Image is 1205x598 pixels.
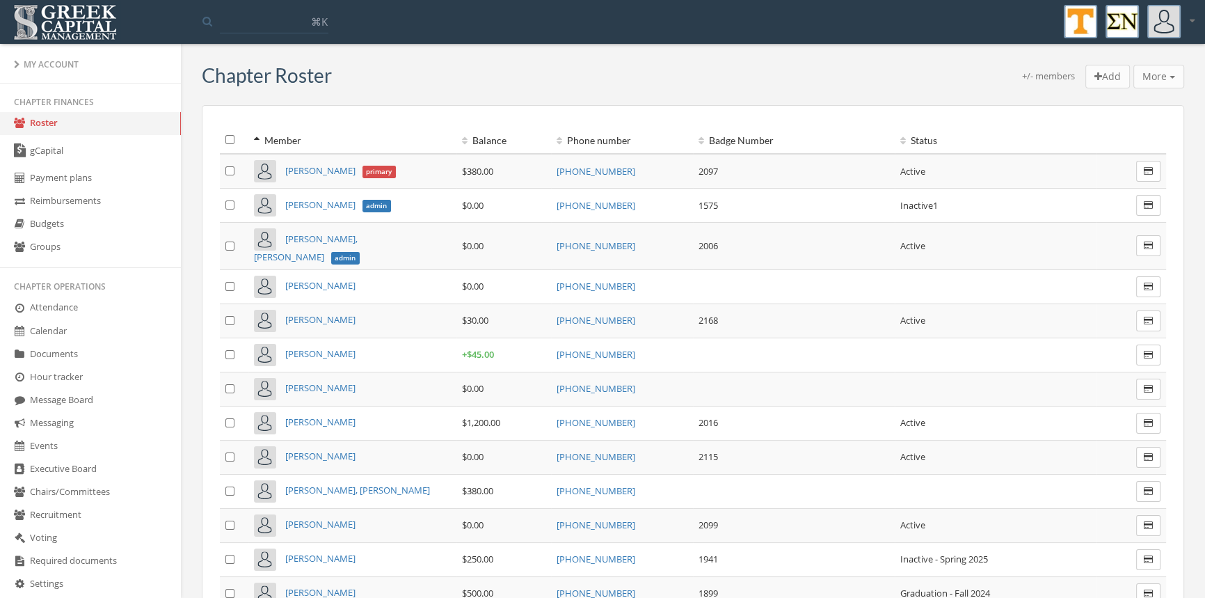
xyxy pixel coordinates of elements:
td: Active [895,508,1096,542]
td: 2115 [693,440,895,474]
span: $30.00 [462,314,488,326]
td: Inactive1 [895,189,1096,223]
a: [PHONE_NUMBER] [557,239,635,252]
span: admin [362,200,392,212]
th: Phone number [551,127,693,154]
a: [PERSON_NAME] [285,313,356,326]
td: 2016 [693,406,895,440]
span: [PERSON_NAME] [285,164,356,177]
div: My Account [14,58,167,70]
th: Balance [456,127,551,154]
a: [PHONE_NUMBER] [557,382,635,395]
span: $250.00 [462,553,493,565]
td: Active [895,223,1096,270]
th: Member [248,127,456,154]
span: $380.00 [462,485,493,497]
a: [PHONE_NUMBER] [557,485,635,497]
a: [PERSON_NAME] [285,279,356,292]
span: $1,200.00 [462,416,500,429]
a: [PERSON_NAME]primary [285,164,396,177]
span: $0.00 [462,450,484,463]
span: $0.00 [462,280,484,292]
td: Active [895,440,1096,474]
td: 1941 [693,542,895,576]
span: [PERSON_NAME] [285,198,356,211]
td: 2099 [693,508,895,542]
span: $380.00 [462,165,493,178]
span: $0.00 [462,519,484,531]
a: [PHONE_NUMBER] [557,280,635,292]
a: [PERSON_NAME] [285,552,356,565]
a: [PHONE_NUMBER] [557,314,635,326]
a: [PERSON_NAME], [PERSON_NAME] [285,484,430,496]
span: $0.00 [462,382,484,395]
a: [PERSON_NAME] [285,450,356,462]
td: 2168 [693,304,895,338]
a: [PERSON_NAME] [285,416,356,428]
th: Badge Number [693,127,895,154]
th: Status [895,127,1096,154]
td: Inactive - Spring 2025 [895,542,1096,576]
div: +/- members [1022,70,1075,89]
h3: Chapter Roster [202,65,332,86]
span: [PERSON_NAME], [PERSON_NAME] [254,233,358,264]
a: [PHONE_NUMBER] [557,199,635,212]
a: [PHONE_NUMBER] [557,165,635,178]
td: Active [895,154,1096,189]
a: [PHONE_NUMBER] [557,553,635,565]
a: [PHONE_NUMBER] [557,348,635,361]
td: 2006 [693,223,895,270]
a: [PERSON_NAME] [285,518,356,530]
td: 1575 [693,189,895,223]
td: Active [895,304,1096,338]
a: [PERSON_NAME] [285,347,356,360]
span: $0.00 [462,239,484,252]
span: primary [362,166,397,178]
a: [PERSON_NAME] [285,381,356,394]
a: [PERSON_NAME]admin [285,198,391,211]
a: [PHONE_NUMBER] [557,519,635,531]
a: [PHONE_NUMBER] [557,450,635,463]
td: Active [895,406,1096,440]
span: admin [331,252,360,265]
a: [PERSON_NAME], [PERSON_NAME]admin [254,233,360,264]
span: ⌘K [311,15,328,29]
span: $0.00 [462,199,484,212]
td: 2097 [693,154,895,189]
a: [PHONE_NUMBER] [557,416,635,429]
span: + $45.00 [462,348,494,361]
